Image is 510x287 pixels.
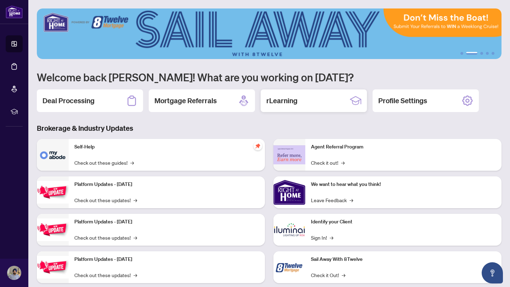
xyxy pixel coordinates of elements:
[330,234,333,241] span: →
[273,214,305,246] img: Identify your Client
[273,145,305,165] img: Agent Referral Program
[273,251,305,283] img: Sail Away With 8Twelve
[74,159,134,166] a: Check out these guides!→
[482,262,503,283] button: Open asap
[37,218,69,241] img: Platform Updates - July 8, 2025
[311,234,333,241] a: Sign In!→
[266,96,297,106] h2: rLearning
[74,196,137,204] a: Check out these updates!→
[311,256,496,263] p: Sail Away With 8Twelve
[311,218,496,226] p: Identify your Client
[311,271,345,279] a: Check it Out!→
[311,143,496,151] p: Agent Referral Program
[37,181,69,203] img: Platform Updates - July 21, 2025
[74,143,259,151] p: Self-Help
[42,96,95,106] h2: Deal Processing
[37,70,501,84] h1: Welcome back [PERSON_NAME]! What are you working on [DATE]?
[134,234,137,241] span: →
[492,52,494,55] button: 5
[466,52,477,55] button: 2
[37,8,501,59] img: Slide 1
[342,271,345,279] span: →
[311,159,345,166] a: Check it out!→
[7,266,21,280] img: Profile Icon
[273,176,305,208] img: We want to hear what you think!
[74,271,137,279] a: Check out these updates!→
[311,181,496,188] p: We want to hear what you think!
[74,234,137,241] a: Check out these updates!→
[37,139,69,171] img: Self-Help
[486,52,489,55] button: 4
[134,196,137,204] span: →
[37,123,501,133] h3: Brokerage & Industry Updates
[130,159,134,166] span: →
[134,271,137,279] span: →
[154,96,217,106] h2: Mortgage Referrals
[480,52,483,55] button: 3
[378,96,427,106] h2: Profile Settings
[311,196,353,204] a: Leave Feedback→
[6,5,23,18] img: logo
[74,218,259,226] p: Platform Updates - [DATE]
[341,159,345,166] span: →
[350,196,353,204] span: →
[37,256,69,278] img: Platform Updates - June 23, 2025
[74,256,259,263] p: Platform Updates - [DATE]
[74,181,259,188] p: Platform Updates - [DATE]
[460,52,463,55] button: 1
[254,142,262,150] span: pushpin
